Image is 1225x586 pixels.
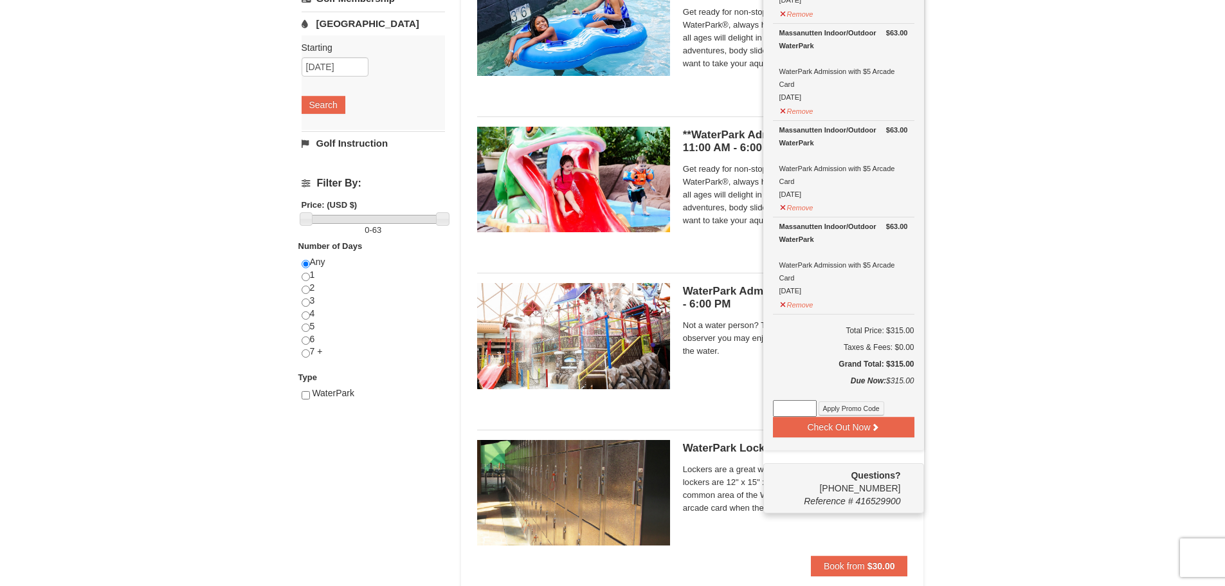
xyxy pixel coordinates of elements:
[867,561,895,571] strong: $30.00
[302,224,445,237] label: -
[683,442,908,455] h5: WaterPark Locker Rental
[302,96,345,114] button: Search
[683,129,908,154] h5: **WaterPark Admission - Under 42” Tall | 11:00 AM - 6:00 PM
[779,198,814,214] button: Remove
[773,374,914,400] div: $315.00
[477,440,670,545] img: 6619917-1005-d92ad057.png
[302,200,358,210] strong: Price: (USD $)
[779,220,908,297] div: WaterPark Admission with $5 Arcade Card [DATE]
[365,225,369,235] span: 0
[298,372,317,382] strong: Type
[302,178,445,189] h4: Filter By:
[683,463,908,515] span: Lockers are a great way to keep your valuables safe. The lockers are 12" x 15" x 18" in size and ...
[779,5,814,21] button: Remove
[779,102,814,118] button: Remove
[804,496,853,506] span: Reference #
[824,561,865,571] span: Book from
[302,256,445,371] div: Any 1 2 3 4 5 6 7 +
[683,319,908,358] span: Not a water person? Then this ticket is just for you. As an observer you may enjoy the WaterPark ...
[779,220,908,246] div: Massanutten Indoor/Outdoor WaterPark
[886,220,908,233] strong: $63.00
[477,283,670,389] img: 6619917-744-d8335919.jpg
[477,127,670,232] img: 6619917-738-d4d758dd.jpg
[302,41,435,54] label: Starting
[773,469,901,493] span: [PHONE_NUMBER]
[773,417,914,437] button: Check Out Now
[851,470,900,481] strong: Questions?
[312,388,354,398] span: WaterPark
[855,496,900,506] span: 416529900
[811,556,908,576] button: Book from $30.00
[683,285,908,311] h5: WaterPark Admission- Observer | 11:00 AM - 6:00 PM
[819,401,884,416] button: Apply Promo Code
[779,295,814,311] button: Remove
[302,12,445,35] a: [GEOGRAPHIC_DATA]
[298,241,363,251] strong: Number of Days
[773,341,914,354] div: Taxes & Fees: $0.00
[372,225,381,235] span: 63
[886,124,908,136] strong: $63.00
[683,6,908,70] span: Get ready for non-stop thrills at the Massanutten WaterPark®, always heated to 84° Fahrenheit. Ch...
[779,26,908,104] div: WaterPark Admission with $5 Arcade Card [DATE]
[302,131,445,155] a: Golf Instruction
[773,324,914,337] h6: Total Price: $315.00
[779,26,908,52] div: Massanutten Indoor/Outdoor WaterPark
[886,26,908,39] strong: $63.00
[779,124,908,149] div: Massanutten Indoor/Outdoor WaterPark
[779,124,908,201] div: WaterPark Admission with $5 Arcade Card [DATE]
[683,163,908,227] span: Get ready for non-stop thrills at the Massanutten WaterPark®, always heated to 84° Fahrenheit. Ch...
[773,358,914,371] h5: Grand Total: $315.00
[851,376,886,385] strong: Due Now:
